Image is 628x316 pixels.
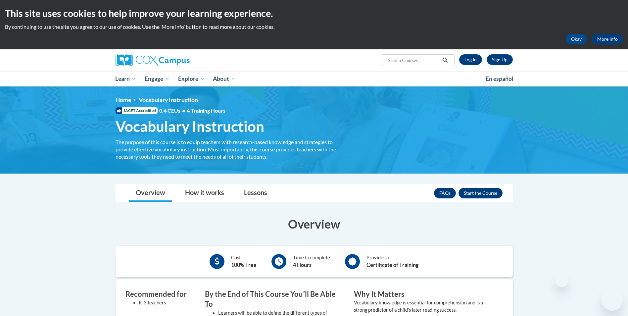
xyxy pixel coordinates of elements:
[5,7,623,20] h2: This site uses cookies to help improve your learning experience.
[116,54,241,66] a: Cox Campus
[139,299,195,306] li: K-3 teachers
[231,262,257,268] b: 100% Free
[366,254,418,269] div: Provides a
[111,71,141,86] a: Learn
[116,54,190,66] img: Cox Campus
[116,216,513,232] h3: Overview
[182,107,185,114] span: •
[459,188,503,198] button: Enroll
[187,107,225,114] span: 4 Training Hours
[145,75,169,83] span: Engage
[116,96,131,103] a: Home
[566,34,587,44] button: Okay
[237,184,274,202] a: Lessons
[481,72,518,86] a: En español
[205,289,344,310] h3: By the End of This Course Youʹll Be Able To
[106,71,523,86] div: Main menu
[5,23,623,30] p: By continuing to use the site you agree to our use of cookies. Use the ‘More info’ button to read...
[159,107,225,114] span: 0.4 CEUs
[129,184,172,202] a: Overview
[602,290,623,311] iframe: Button to launch messaging window
[354,289,493,299] h3: Why It Matters
[434,188,456,198] a: FAQs
[116,138,344,160] div: The purpose of this course is to equip teachers with research-based knowledge and strategies to p...
[487,54,513,65] a: Register
[459,54,482,65] a: Log In
[174,71,209,86] a: Explore
[293,262,312,268] b: 4 Hours
[555,274,568,287] iframe: Close message
[231,254,257,269] div: Cost
[366,262,418,268] b: Certificate of Training
[178,184,231,202] a: How it works
[213,75,235,83] span: About
[293,254,330,269] div: Time to complete
[209,71,240,86] a: About
[178,75,205,83] span: Explore
[140,71,174,86] a: Engage
[440,56,450,64] button: Search
[139,96,198,103] span: Vocabulary Instruction
[125,289,195,299] h3: Recommended for
[387,56,440,64] input: Search Courses
[354,300,483,313] value: Vocabulary knowledge is essential for comprehension and is a strong predictor of a child's later ...
[116,118,264,135] span: Vocabulary Instruction
[115,75,136,83] span: Learn
[486,75,513,82] span: En español
[116,107,158,114] span: IACET Accredited
[592,34,623,44] a: More Info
